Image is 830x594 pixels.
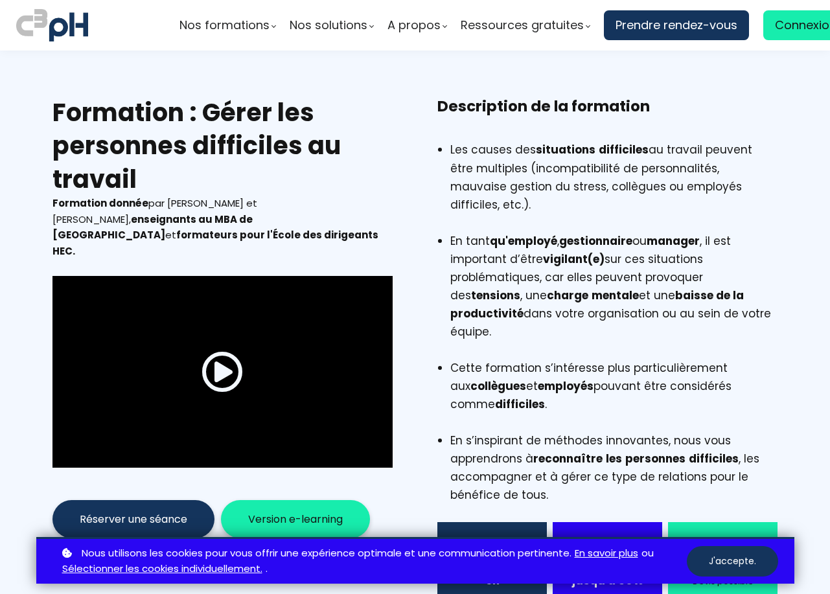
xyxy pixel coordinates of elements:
[450,141,778,231] li: Les causes des au travail peuvent être multiples (incompatibilité de personnalités, mauvaise gest...
[592,288,639,303] b: mentale
[538,378,594,394] b: employés
[625,451,686,466] b: personnes
[62,561,262,577] a: Sélectionner les cookies individuellement.
[647,233,700,249] b: manager
[450,288,744,321] b: baisse de la productivité
[569,535,647,553] div: Subventions
[82,545,571,562] span: Nous utilisons les cookies pour vous offrir une expérience optimale et une communication pertinente.
[450,431,778,504] li: En s’inspirant de méthodes innovantes, nous vous apprendrons à , les accompagner et à gérer ce ty...
[599,142,649,157] b: difficiles
[471,288,520,303] b: tensions
[543,251,605,267] b: vigilant(e)
[179,16,270,35] span: Nos formations
[533,451,603,466] b: reconnaître
[437,96,778,137] h3: Description de la formation
[52,500,214,538] button: Réserver une séance
[387,16,441,35] span: A propos
[495,396,545,412] b: difficiles
[689,451,739,466] b: difficiles
[616,16,737,35] span: Prendre rendez-vous
[687,546,778,577] button: J'accepte.
[248,511,343,527] span: Version e-learning
[604,10,749,40] a: Prendre rendez-vous
[575,545,638,562] a: En savoir plus
[52,196,393,260] div: par [PERSON_NAME] et [PERSON_NAME], et
[221,500,370,538] button: Version e-learning
[52,96,393,196] h2: Formation : Gérer les personnes difficiles au travail
[536,142,595,157] b: situations
[52,196,148,210] b: Formation donnée
[559,233,632,249] b: gestionnaire
[52,212,253,242] b: enseignants au MBA de [GEOGRAPHIC_DATA]
[606,451,622,466] b: les
[490,233,557,249] b: qu'employé
[470,378,526,394] b: collègues
[461,16,584,35] span: Ressources gratuites
[290,16,367,35] span: Nos solutions
[80,511,187,527] span: Réserver une séance
[450,359,778,431] li: Cette formation s’intéresse plus particulièrement aux et pouvant être considérés comme .
[454,535,531,553] div: Formats
[52,228,378,258] b: formateurs pour l'École des dirigeants HEC.
[16,6,88,44] img: logo C3PH
[450,232,778,359] li: En tant , ou , il est important d’être sur ces situations problématiques, car elles peuvent provo...
[59,545,687,578] p: ou .
[547,288,588,303] b: charge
